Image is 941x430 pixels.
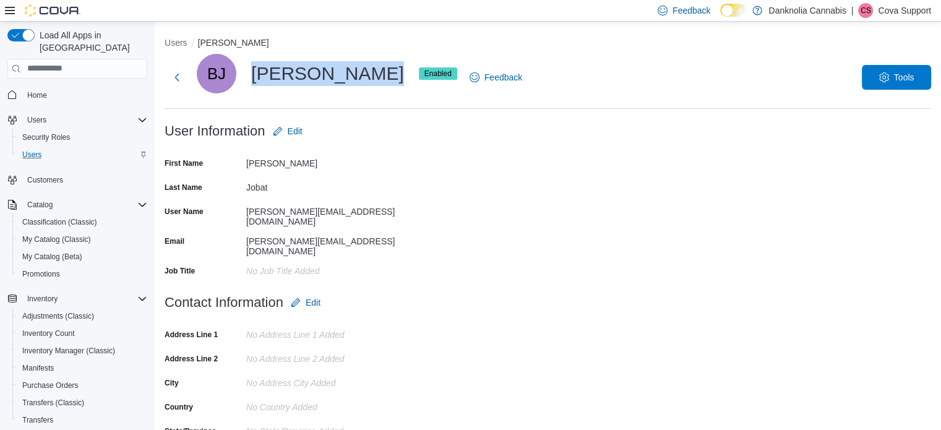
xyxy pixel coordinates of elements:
span: Catalog [22,197,147,212]
span: Home [27,90,47,100]
a: Transfers (Classic) [17,395,89,410]
button: My Catalog (Beta) [12,248,152,265]
span: Tools [894,71,914,84]
span: Customers [22,172,147,187]
span: Users [22,113,147,127]
label: Country [165,402,193,412]
span: Transfers [22,415,53,425]
span: My Catalog (Beta) [17,249,147,264]
button: Tools [862,65,931,90]
button: Security Roles [12,129,152,146]
a: Transfers [17,413,58,428]
a: Promotions [17,267,65,282]
span: Purchase Orders [17,378,147,393]
button: Inventory Manager (Classic) [12,342,152,359]
button: My Catalog (Classic) [12,231,152,248]
button: Purchase Orders [12,377,152,394]
div: Barbara Jobat [197,54,236,93]
span: Customers [27,175,63,185]
span: Home [22,87,147,103]
button: Adjustments (Classic) [12,307,152,325]
span: Transfers (Classic) [17,395,147,410]
a: Security Roles [17,130,75,145]
span: Inventory Count [22,329,75,338]
span: Manifests [22,363,54,373]
span: Enabled [419,67,457,80]
a: Adjustments (Classic) [17,309,99,324]
a: My Catalog (Beta) [17,249,87,264]
p: Cova Support [878,3,931,18]
div: [PERSON_NAME] [246,153,412,168]
a: My Catalog (Classic) [17,232,96,247]
span: Transfers [17,413,147,428]
button: [PERSON_NAME] [198,38,269,48]
button: Home [2,86,152,104]
label: First Name [165,158,203,168]
a: Home [22,88,52,103]
span: Inventory [27,294,58,304]
div: No Country Added [246,397,412,412]
span: Inventory Manager (Classic) [22,346,115,356]
label: Email [165,236,184,246]
button: Users [22,113,51,127]
span: Feedback [672,4,710,17]
span: CS [861,3,871,18]
a: Feedback [465,65,527,90]
img: Cova [25,4,80,17]
button: Classification (Classic) [12,213,152,231]
div: [PERSON_NAME] [197,54,457,93]
span: Promotions [17,267,147,282]
button: Customers [2,171,152,189]
div: No Address Line 1 added [246,325,412,340]
h3: User Information [165,124,265,139]
span: Adjustments (Classic) [22,311,94,321]
label: City [165,378,179,388]
span: Users [27,115,46,125]
button: Users [12,146,152,163]
a: Users [17,147,46,162]
span: Adjustments (Classic) [17,309,147,324]
span: Promotions [22,269,60,279]
label: Last Name [165,183,202,192]
span: Feedback [484,71,522,84]
a: Customers [22,173,68,187]
button: Transfers (Classic) [12,394,152,411]
a: Manifests [17,361,59,376]
label: Address Line 1 [165,330,218,340]
span: Users [22,150,41,160]
button: Edit [286,290,325,315]
span: Inventory Manager (Classic) [17,343,147,358]
h3: Contact Information [165,295,283,310]
button: Catalog [22,197,58,212]
button: Inventory Count [12,325,152,342]
button: Catalog [2,196,152,213]
div: Cova Support [858,3,873,18]
a: Classification (Classic) [17,215,102,230]
span: Transfers (Classic) [22,398,84,408]
span: Classification (Classic) [22,217,97,227]
button: Edit [268,119,307,144]
span: Load All Apps in [GEOGRAPHIC_DATA] [35,29,147,54]
div: No Job Title added [246,261,412,276]
button: Promotions [12,265,152,283]
a: Inventory Manager (Classic) [17,343,120,358]
div: No Address Line 2 added [246,349,412,364]
label: Job Title [165,266,195,276]
span: Manifests [17,361,147,376]
p: Danknolia Cannabis [768,3,846,18]
div: [PERSON_NAME][EMAIL_ADDRESS][DOMAIN_NAME] [246,202,412,226]
a: Purchase Orders [17,378,84,393]
div: Jobat [246,178,412,192]
span: Catalog [27,200,53,210]
button: Inventory [2,290,152,307]
span: Inventory Count [17,326,147,341]
p: | [851,3,854,18]
div: [PERSON_NAME][EMAIL_ADDRESS][DOMAIN_NAME] [246,231,412,256]
span: Inventory [22,291,147,306]
span: Edit [306,296,320,309]
button: Users [2,111,152,129]
input: Dark Mode [720,4,746,17]
button: Transfers [12,411,152,429]
span: Enabled [424,68,452,79]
